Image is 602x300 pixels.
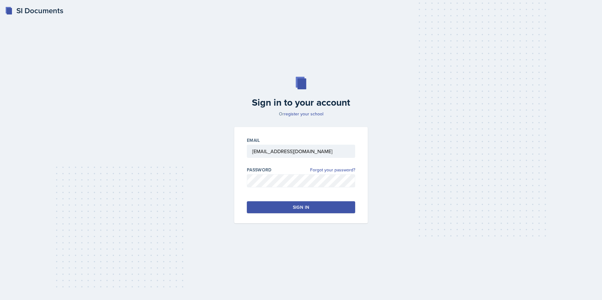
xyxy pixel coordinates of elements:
a: Forgot your password? [310,167,355,173]
input: Email [247,145,355,158]
div: Sign in [293,204,309,210]
label: Password [247,167,272,173]
a: SI Documents [5,5,63,16]
button: Sign in [247,201,355,213]
a: register your school [284,111,323,117]
p: Or [230,111,372,117]
label: Email [247,137,260,143]
h2: Sign in to your account [230,97,372,108]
